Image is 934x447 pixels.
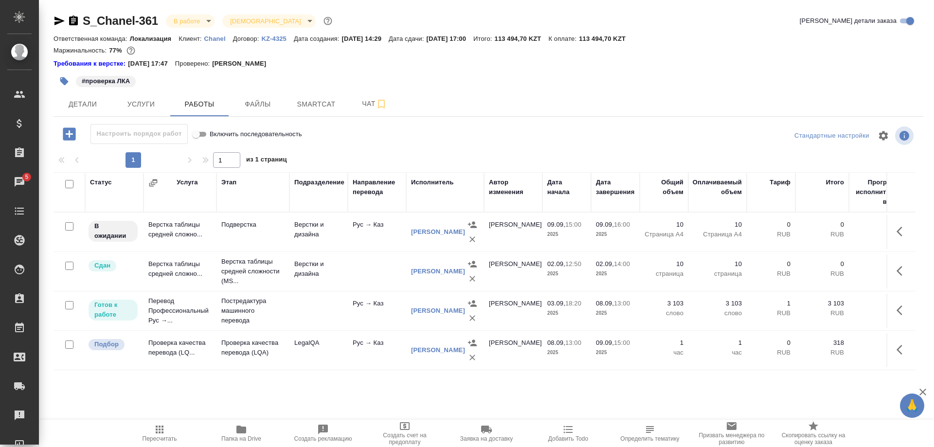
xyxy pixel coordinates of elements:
p: Итого: [473,35,494,42]
span: Файлы [234,98,281,110]
p: Договор: [233,35,262,42]
p: RUB [800,348,844,358]
span: 🙏 [904,395,920,416]
p: Постредактура машинного перевода [221,296,285,325]
p: Верстка таблицы средней сложности (MS... [221,257,285,286]
p: [DATE] 17:00 [426,35,473,42]
div: Дата начала [547,178,586,197]
p: 03.09, [547,300,565,307]
p: [DATE] 14:29 [341,35,389,42]
p: 0 [752,220,790,230]
p: 10 [645,220,683,230]
button: Здесь прячутся важные кнопки [891,338,914,361]
p: #проверка ЛКА [82,76,130,86]
p: 113 494,70 KZT [495,35,549,42]
p: слово [693,308,742,318]
td: Рус → Каз [348,215,406,249]
div: Подразделение [294,178,344,187]
div: Автор изменения [489,178,538,197]
div: Общий объем [645,178,683,197]
p: 14:00 [614,260,630,268]
p: страница [693,269,742,279]
p: 1 [645,338,683,348]
button: В работе [171,17,203,25]
p: RUB [800,269,844,279]
div: Оплачиваемый объем [693,178,742,197]
span: Чат [351,98,398,110]
div: Менеджер проверил работу исполнителя, передает ее на следующий этап [88,259,139,272]
p: час [693,348,742,358]
button: Назначить [465,296,480,311]
div: Дата завершения [596,178,635,197]
div: Можно подбирать исполнителей [88,338,139,351]
button: Сгруппировать [148,178,158,188]
button: [DEMOGRAPHIC_DATA] [227,17,304,25]
p: Готов к работе [94,300,132,320]
p: Клиент: [179,35,204,42]
p: 10 [693,259,742,269]
button: Здесь прячутся важные кнопки [891,299,914,322]
div: Тариф [770,178,790,187]
p: Подбор [94,340,119,349]
p: Локализация [130,35,179,42]
a: [PERSON_NAME] [411,307,465,314]
p: 2025 [547,348,586,358]
td: Верстка таблицы средней сложно... [144,254,216,288]
p: 2025 [596,230,635,239]
td: Рус → Каз [348,294,406,328]
p: 13:00 [565,339,581,346]
button: Здесь прячутся важные кнопки [891,259,914,283]
div: Статус [90,178,112,187]
button: Добавить работу [56,124,83,144]
span: из 1 страниц [246,154,287,168]
td: Рус → Каз [348,333,406,367]
td: [PERSON_NAME] [484,294,542,328]
div: Этап [221,178,236,187]
p: RUB [800,308,844,318]
p: Маржинальность: [54,47,109,54]
div: Исполнитель [411,178,454,187]
span: Посмотреть информацию [895,126,916,145]
p: Ответственная команда: [54,35,130,42]
p: 113 494,70 KZT [579,35,633,42]
p: Подверстка [221,220,285,230]
div: Исполнитель может приступить к работе [88,299,139,322]
p: 10 [693,220,742,230]
td: Проверка качества перевода (LQ... [144,333,216,367]
p: RUB [752,230,790,239]
p: 1 [693,338,742,348]
a: [PERSON_NAME] [411,268,465,275]
div: split button [792,128,872,143]
td: Верстка таблицы средней сложно... [144,215,216,249]
div: В работе [222,15,315,28]
button: Удалить [465,271,480,286]
p: 3 103 [645,299,683,308]
p: 0 [800,259,844,269]
button: Скопировать ссылку для ЯМессенджера [54,15,65,27]
span: Работы [176,98,223,110]
a: [PERSON_NAME] [411,346,465,354]
td: [PERSON_NAME] [484,254,542,288]
div: В работе [166,15,215,28]
p: 2025 [596,308,635,318]
p: RUB [752,348,790,358]
a: S_Chanel-361 [83,14,158,27]
span: Детали [59,98,106,110]
p: 13:00 [614,300,630,307]
p: 1 [752,299,790,308]
p: KZ-4325 [261,35,294,42]
p: Дата создания: [294,35,341,42]
p: 2025 [547,230,586,239]
span: Услуги [118,98,164,110]
td: Верстки и дизайна [289,215,348,249]
button: Удалить [465,232,480,247]
button: Назначить [465,257,480,271]
td: LegalQA [289,333,348,367]
p: Страница А4 [693,230,742,239]
p: Chanel [204,35,233,42]
button: 🙏 [900,393,924,418]
p: Проверено: [175,59,213,69]
p: 0 [752,338,790,348]
button: Удалить [465,311,480,325]
p: 15:00 [614,339,630,346]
